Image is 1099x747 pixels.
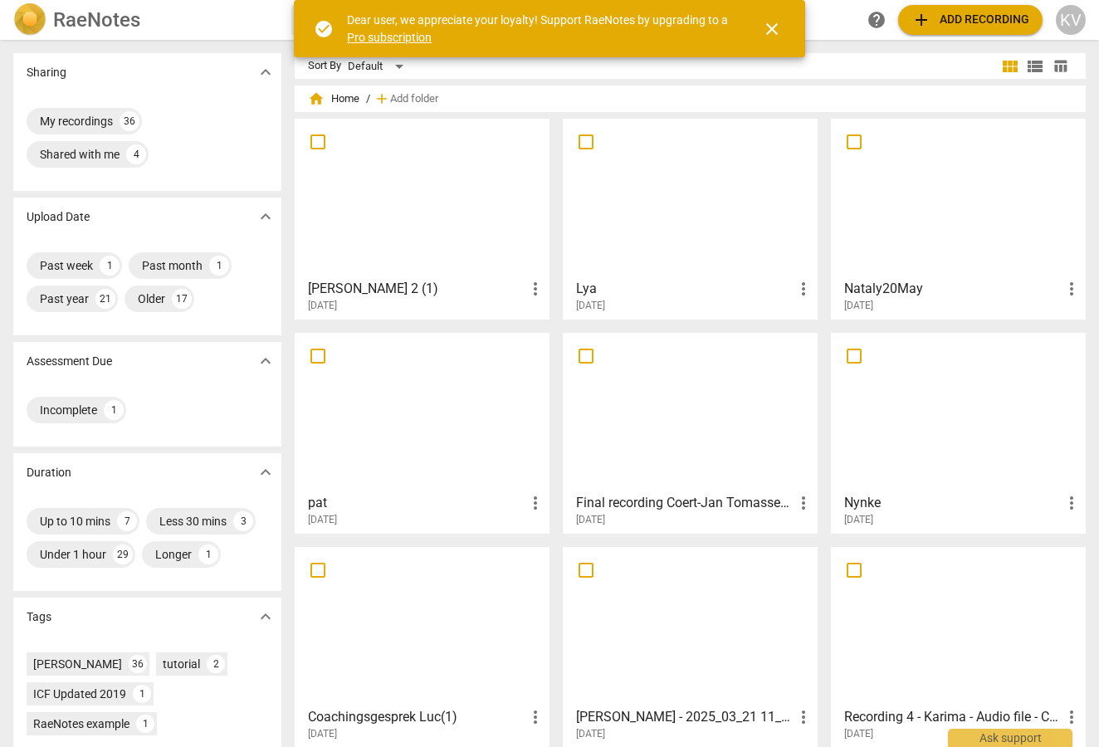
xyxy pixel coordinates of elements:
span: view_module [1000,56,1020,76]
p: Duration [27,464,71,481]
a: LogoRaeNotes [13,3,278,37]
button: KV [1056,5,1086,35]
div: 2 [207,655,225,673]
button: Tile view [998,54,1023,79]
span: more_vert [1062,279,1082,299]
a: Lya[DATE] [569,124,812,312]
p: Tags [27,608,51,626]
div: Shared with me [40,146,120,163]
p: Sharing [27,64,66,81]
div: Default [348,53,409,80]
button: Upload [898,5,1043,35]
span: expand_more [256,607,276,627]
div: Ask support [948,729,1072,747]
div: 1 [136,715,154,733]
span: more_vert [525,493,545,513]
div: 7 [117,511,137,531]
h3: Nynke [844,493,1062,513]
span: more_vert [1062,707,1082,727]
h3: pat [308,493,525,513]
div: Past year [40,290,89,307]
span: expand_more [256,462,276,482]
div: Dear user, we appreciate your loyalty! Support RaeNotes by upgrading to a [347,12,732,46]
a: [PERSON_NAME] 2 (1)[DATE] [300,124,544,312]
div: 4 [126,144,146,164]
h2: RaeNotes [53,8,140,32]
div: ICF Updated 2019 [33,686,126,702]
button: Show more [253,604,278,629]
h3: annalisa_ becky - 2025_03_21 11_28 CET – Recording 2 [576,707,794,727]
button: Show more [253,204,278,229]
span: table_chart [1053,58,1068,74]
span: expand_more [256,62,276,82]
div: 1 [133,685,151,703]
div: 3 [233,511,253,531]
span: more_vert [525,707,545,727]
button: Show more [253,60,278,85]
span: [DATE] [576,299,605,313]
span: Add folder [390,93,438,105]
button: List view [1023,54,1048,79]
div: Longer [155,546,192,563]
h3: Coachingsgesprek Luc(1) [308,707,525,727]
div: Less 30 mins [159,513,227,530]
a: [PERSON_NAME] - 2025_03_21 11_28 CET – Recording 2[DATE] [569,553,812,740]
span: [DATE] [576,513,605,527]
p: Assessment Due [27,353,112,370]
span: [DATE] [844,727,873,741]
span: more_vert [794,279,813,299]
div: Past week [40,257,93,274]
h3: Ana 2 (1) [308,279,525,299]
img: Logo [13,3,46,37]
span: add [911,10,931,30]
div: Under 1 hour [40,546,106,563]
div: 29 [113,544,133,564]
button: Show more [253,460,278,485]
h3: Final recording Coert-Jan Tomassen_Rutger_30 mei 2025 [576,493,794,513]
h3: Nataly20May [844,279,1062,299]
div: 1 [198,544,218,564]
span: more_vert [1062,493,1082,513]
a: Final recording Coert-Jan Tomassen_Rutger_30 mei 2025[DATE] [569,339,812,526]
div: 21 [95,289,115,309]
span: [DATE] [308,513,337,527]
a: pat[DATE] [300,339,544,526]
span: [DATE] [844,299,873,313]
a: Pro subscription [347,31,432,44]
span: view_list [1025,56,1045,76]
span: [DATE] [844,513,873,527]
div: Up to 10 mins [40,513,110,530]
div: Sort By [308,60,341,72]
span: check_circle [314,19,334,39]
div: Past month [142,257,203,274]
span: help [867,10,887,30]
span: more_vert [794,493,813,513]
h3: Lya [576,279,794,299]
span: [DATE] [308,727,337,741]
span: more_vert [525,279,545,299]
span: Home [308,90,359,107]
div: Older [138,290,165,307]
div: 1 [209,256,229,276]
a: Nynke[DATE] [837,339,1080,526]
div: My recordings [40,113,113,129]
div: 36 [120,111,139,131]
div: 1 [104,400,124,420]
div: RaeNotes example [33,715,129,732]
button: Show more [253,349,278,373]
div: 17 [172,289,192,309]
div: 36 [129,655,147,673]
div: tutorial [163,656,200,672]
a: Help [862,5,891,35]
span: / [366,93,370,105]
div: Incomplete [40,402,97,418]
div: 1 [100,256,120,276]
div: [PERSON_NAME] [33,656,122,672]
span: more_vert [794,707,813,727]
p: Upload Date [27,208,90,226]
span: [DATE] [308,299,337,313]
span: [DATE] [576,727,605,741]
span: close [762,19,782,39]
a: Recording 4 - Karima - Audio file - CPP2024-2025[DATE] [837,553,1080,740]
